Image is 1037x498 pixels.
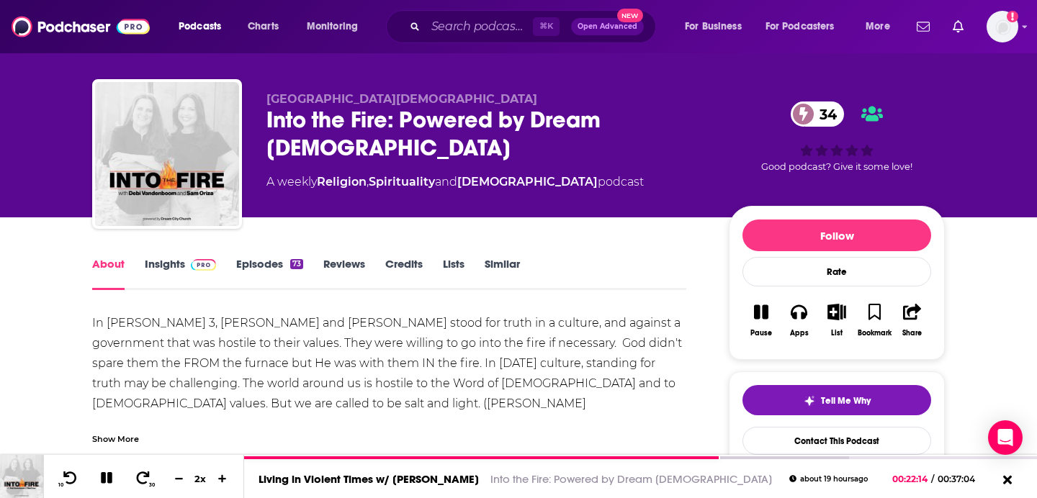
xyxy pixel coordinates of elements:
[12,13,150,40] img: Podchaser - Follow, Share and Rate Podcasts
[317,175,367,189] a: Religion
[675,15,760,38] button: open menu
[266,92,537,106] span: [GEOGRAPHIC_DATA][DEMOGRAPHIC_DATA]
[92,257,125,290] a: About
[571,18,644,35] button: Open AdvancedNew
[742,385,931,415] button: tell me why sparkleTell Me Why
[145,257,216,290] a: InsightsPodchaser Pro
[169,15,240,38] button: open menu
[892,474,931,484] span: 00:22:14
[266,173,644,191] div: A weekly podcast
[766,17,835,37] span: For Podcasters
[821,395,871,407] span: Tell Me Why
[742,257,931,286] div: Rate
[191,259,216,271] img: Podchaser Pro
[742,219,931,251] button: Follow
[369,175,435,189] a: Spirituality
[831,329,843,338] div: List
[987,11,1018,42] button: Show profile menu
[988,420,1023,455] div: Open Intercom Messenger
[323,257,365,290] a: Reviews
[55,470,83,488] button: 10
[911,14,935,39] a: Show notifications dropdown
[902,329,922,338] div: Share
[307,17,358,37] span: Monitoring
[789,475,868,483] div: about 19 hours ago
[400,10,670,43] div: Search podcasts, credits, & more...
[189,473,213,484] div: 2 x
[149,482,155,488] span: 30
[931,474,934,484] span: /
[818,294,856,346] button: List
[533,17,560,36] span: ⌘ K
[290,259,303,269] div: 73
[457,175,598,189] a: [DEMOGRAPHIC_DATA]
[1007,11,1018,22] svg: Add a profile image
[894,294,931,346] button: Share
[805,101,844,127] span: 34
[617,9,643,22] span: New
[790,329,809,338] div: Apps
[179,17,221,37] span: Podcasts
[297,15,377,38] button: open menu
[58,482,63,488] span: 10
[742,294,780,346] button: Pause
[367,175,369,189] span: ,
[435,175,457,189] span: and
[385,257,423,290] a: Credits
[578,23,637,30] span: Open Advanced
[856,294,893,346] button: Bookmark
[248,17,279,37] span: Charts
[934,474,989,484] span: 00:37:04
[443,257,464,290] a: Lists
[947,14,969,39] a: Show notifications dropdown
[750,329,772,338] div: Pause
[92,313,686,474] div: In [PERSON_NAME] 3, [PERSON_NAME] and [PERSON_NAME] stood for truth in a culture, and against a g...
[987,11,1018,42] img: User Profile
[858,329,892,338] div: Bookmark
[866,17,890,37] span: More
[856,15,908,38] button: open menu
[238,15,287,38] a: Charts
[761,161,912,172] span: Good podcast? Give it some love!
[95,82,239,226] img: Into the Fire: Powered by Dream City Church
[804,395,815,407] img: tell me why sparkle
[130,470,158,488] button: 30
[780,294,817,346] button: Apps
[259,472,479,486] a: Living in Violent Times w/ [PERSON_NAME]
[490,472,772,486] a: Into the Fire: Powered by Dream [DEMOGRAPHIC_DATA]
[756,15,856,38] button: open menu
[729,92,945,181] div: 34Good podcast? Give it some love!
[236,257,303,290] a: Episodes73
[987,11,1018,42] span: Logged in as FIREPodchaser25
[485,257,520,290] a: Similar
[685,17,742,37] span: For Business
[791,101,844,127] a: 34
[426,15,533,38] input: Search podcasts, credits, & more...
[742,427,931,455] a: Contact This Podcast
